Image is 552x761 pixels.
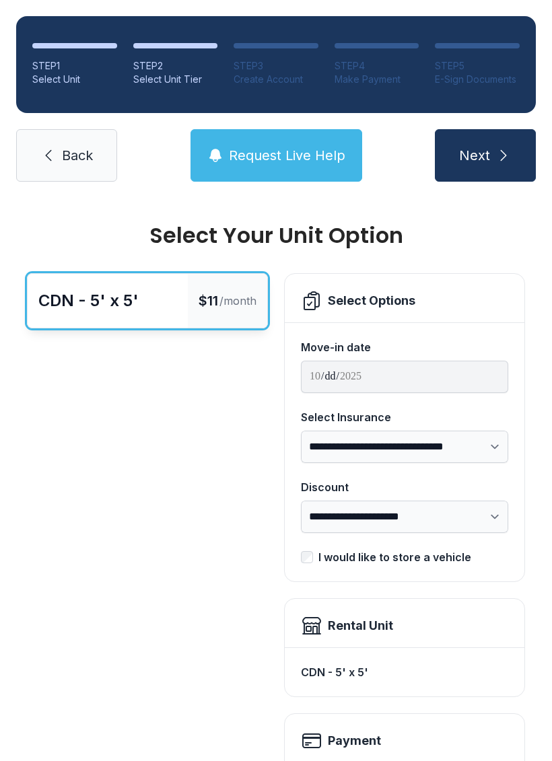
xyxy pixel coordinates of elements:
div: CDN - 5' x 5' [38,290,139,312]
div: Select Unit [32,73,117,86]
div: STEP 4 [335,59,419,73]
div: Select Your Unit Option [27,225,525,246]
input: Move-in date [301,361,508,393]
div: Create Account [234,73,318,86]
div: STEP 5 [435,59,520,73]
select: Discount [301,501,508,533]
span: $11 [199,291,218,310]
div: Select Options [328,291,415,310]
div: STEP 2 [133,59,218,73]
span: Request Live Help [229,146,345,165]
div: Select Unit Tier [133,73,218,86]
div: STEP 1 [32,59,117,73]
div: Make Payment [335,73,419,86]
span: Back [62,146,93,165]
div: Select Insurance [301,409,508,425]
select: Select Insurance [301,431,508,463]
span: /month [219,293,256,309]
h2: Payment [328,731,381,750]
div: Rental Unit [328,616,393,635]
span: Next [459,146,490,165]
div: E-Sign Documents [435,73,520,86]
div: STEP 3 [234,59,318,73]
div: Discount [301,479,508,495]
div: I would like to store a vehicle [318,549,471,565]
div: CDN - 5' x 5' [301,659,508,686]
div: Move-in date [301,339,508,355]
